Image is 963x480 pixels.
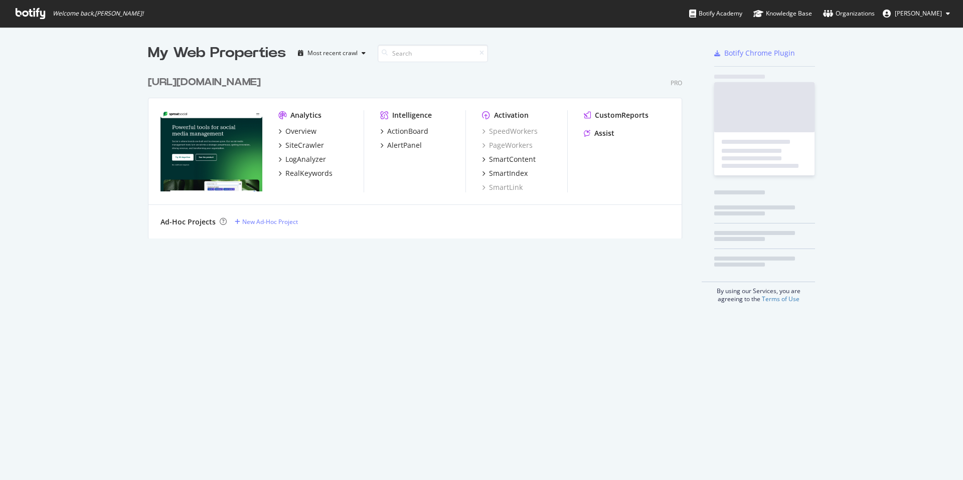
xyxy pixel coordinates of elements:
a: Assist [584,128,614,138]
div: By using our Services, you are agreeing to the [702,282,815,303]
a: ActionBoard [380,126,428,136]
div: New Ad-Hoc Project [242,217,298,226]
div: LogAnalyzer [285,154,326,164]
div: CustomReports [595,110,649,120]
div: Overview [285,126,316,136]
a: AlertPanel [380,140,422,150]
span: Nader Nekvasil [895,9,942,18]
a: SiteCrawler [278,140,324,150]
div: Knowledge Base [753,9,812,19]
a: SpeedWorkers [482,126,538,136]
a: Terms of Use [762,295,799,303]
a: [URL][DOMAIN_NAME] [148,75,265,90]
a: LogAnalyzer [278,154,326,164]
a: Overview [278,126,316,136]
div: Assist [594,128,614,138]
div: ActionBoard [387,126,428,136]
a: SmartLink [482,182,523,192]
button: Most recent crawl [294,45,370,61]
div: Botify Chrome Plugin [724,48,795,58]
div: Intelligence [392,110,432,120]
div: [URL][DOMAIN_NAME] [148,75,261,90]
a: SmartContent [482,154,536,164]
div: SiteCrawler [285,140,324,150]
input: Search [378,45,488,62]
span: Welcome back, [PERSON_NAME] ! [53,10,143,18]
div: My Web Properties [148,43,286,63]
a: CustomReports [584,110,649,120]
div: Pro [671,79,682,87]
a: Botify Chrome Plugin [714,48,795,58]
div: Organizations [823,9,875,19]
div: RealKeywords [285,168,333,178]
a: PageWorkers [482,140,533,150]
button: [PERSON_NAME] [875,6,958,22]
a: RealKeywords [278,168,333,178]
div: Botify Academy [689,9,742,19]
div: Analytics [290,110,322,120]
img: https://sproutsocial.com/ [160,110,262,191]
div: AlertPanel [387,140,422,150]
div: Most recent crawl [307,50,358,56]
div: Ad-Hoc Projects [160,217,216,227]
a: SmartIndex [482,168,528,178]
div: Activation [494,110,529,120]
a: New Ad-Hoc Project [235,217,298,226]
div: grid [148,63,690,238]
div: SmartContent [489,154,536,164]
div: SmartIndex [489,168,528,178]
